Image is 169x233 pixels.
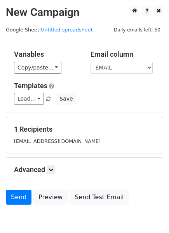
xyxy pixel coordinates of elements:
[14,125,155,134] h5: 1 Recipients
[111,26,163,34] span: Daily emails left: 50
[33,190,68,205] a: Preview
[91,50,155,59] h5: Email column
[6,6,163,19] h2: New Campaign
[6,27,93,33] small: Google Sheet:
[111,27,163,33] a: Daily emails left: 50
[14,50,79,59] h5: Variables
[14,82,47,90] a: Templates
[70,190,129,205] a: Send Test Email
[14,138,101,144] small: [EMAIL_ADDRESS][DOMAIN_NAME]
[14,165,155,174] h5: Advanced
[14,93,44,105] a: Load...
[56,93,76,105] button: Save
[41,27,92,33] a: Untitled spreadsheet
[14,62,61,74] a: Copy/paste...
[130,196,169,233] iframe: Chat Widget
[6,190,31,205] a: Send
